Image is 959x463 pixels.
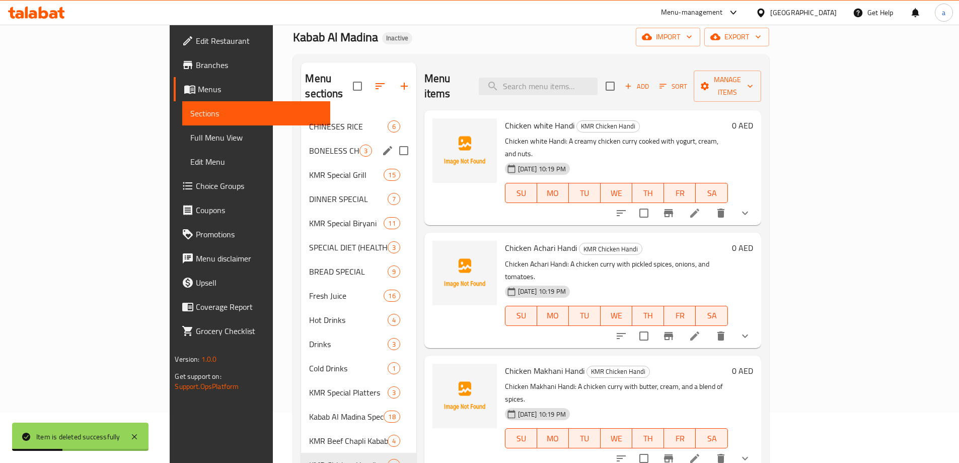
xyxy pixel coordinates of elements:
[388,340,400,349] span: 3
[661,7,723,19] div: Menu-management
[388,243,400,252] span: 3
[696,306,727,326] button: SA
[569,428,601,448] button: TU
[388,386,400,399] div: items
[659,81,687,92] span: Sort
[942,7,945,18] span: a
[644,31,692,43] span: import
[309,386,387,399] span: KMR Special Platters
[541,186,565,201] span: MO
[712,31,761,43] span: export
[656,201,681,225] button: Branch-specific-item
[505,240,577,255] span: Chicken Achari Handi
[309,193,387,205] span: DINNER SPECIAL
[636,308,660,323] span: TH
[388,315,400,325] span: 4
[694,71,761,102] button: Manage items
[505,135,728,160] p: Chicken white Handi: A creamy chicken curry cooked with yogurt, cream, and nuts.
[732,118,753,133] h6: 0 AED
[384,291,399,301] span: 16
[174,198,330,222] a: Coupons
[739,330,751,342] svg: Show Choices
[198,83,322,95] span: Menus
[388,388,400,398] span: 3
[301,139,416,163] div: BONELESS CHICKEN SPECIAL3edit
[309,338,387,350] span: Drinks
[569,306,601,326] button: TU
[384,219,399,228] span: 11
[309,145,359,157] span: BONELESS CHICKEN SPECIAL
[689,207,701,219] a: Edit menu item
[384,412,399,422] span: 18
[632,428,664,448] button: TH
[700,186,723,201] span: SA
[432,118,497,183] img: Chicken white Handi
[424,71,467,101] h2: Menu items
[293,26,378,48] span: Kabab Al Madina
[388,267,400,277] span: 9
[301,259,416,284] div: BREAD SPECIAL9
[623,81,650,92] span: Add
[609,324,633,348] button: sort-choices
[668,431,692,446] span: FR
[190,107,322,119] span: Sections
[174,53,330,77] a: Branches
[733,324,757,348] button: show more
[653,79,694,94] span: Sort items
[301,211,416,235] div: KMR Special Biryani11
[196,325,322,337] span: Grocery Checklist
[388,193,400,205] div: items
[702,74,753,99] span: Manage items
[505,183,537,203] button: SU
[636,186,660,201] span: TH
[636,28,700,46] button: import
[301,332,416,356] div: Drinks3
[739,207,751,219] svg: Show Choices
[174,174,330,198] a: Choice Groups
[509,308,533,323] span: SU
[709,201,733,225] button: delete
[359,145,372,157] div: items
[657,79,690,94] button: Sort
[301,114,416,139] div: CHINESES RICE6
[309,435,387,447] span: KMR Beef Chapli Kabab Special
[301,405,416,429] div: Kabab Al Madina Special Breakfast18
[392,74,416,98] button: Add section
[388,435,400,447] div: items
[301,163,416,187] div: KMR Special Grill15
[384,217,400,229] div: items
[732,364,753,378] h6: 0 AED
[576,120,640,133] div: KMR Chicken Handi
[579,243,642,255] span: KMR Chicken Handi
[600,76,621,97] span: Select section
[384,290,400,302] div: items
[573,431,597,446] span: TU
[309,169,384,181] div: KMR Special Grill
[196,252,322,264] span: Menu disclaimer
[309,314,387,326] div: Hot Drinks
[388,436,400,446] span: 4
[541,431,565,446] span: MO
[175,353,199,366] span: Version:
[573,308,597,323] span: TU
[182,150,330,174] a: Edit Menu
[601,428,632,448] button: WE
[700,308,723,323] span: SA
[309,120,387,133] span: CHINESES RICE
[190,156,322,168] span: Edit Menu
[537,428,569,448] button: MO
[174,319,330,343] a: Grocery Checklist
[509,186,533,201] span: SU
[301,308,416,332] div: Hot Drinks4
[541,308,565,323] span: MO
[479,78,598,95] input: search
[190,131,322,144] span: Full Menu View
[174,77,330,101] a: Menus
[309,290,384,302] span: Fresh Juice
[388,241,400,253] div: items
[689,330,701,342] a: Edit menu item
[196,228,322,240] span: Promotions
[632,306,664,326] button: TH
[174,271,330,295] a: Upsell
[388,194,400,204] span: 7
